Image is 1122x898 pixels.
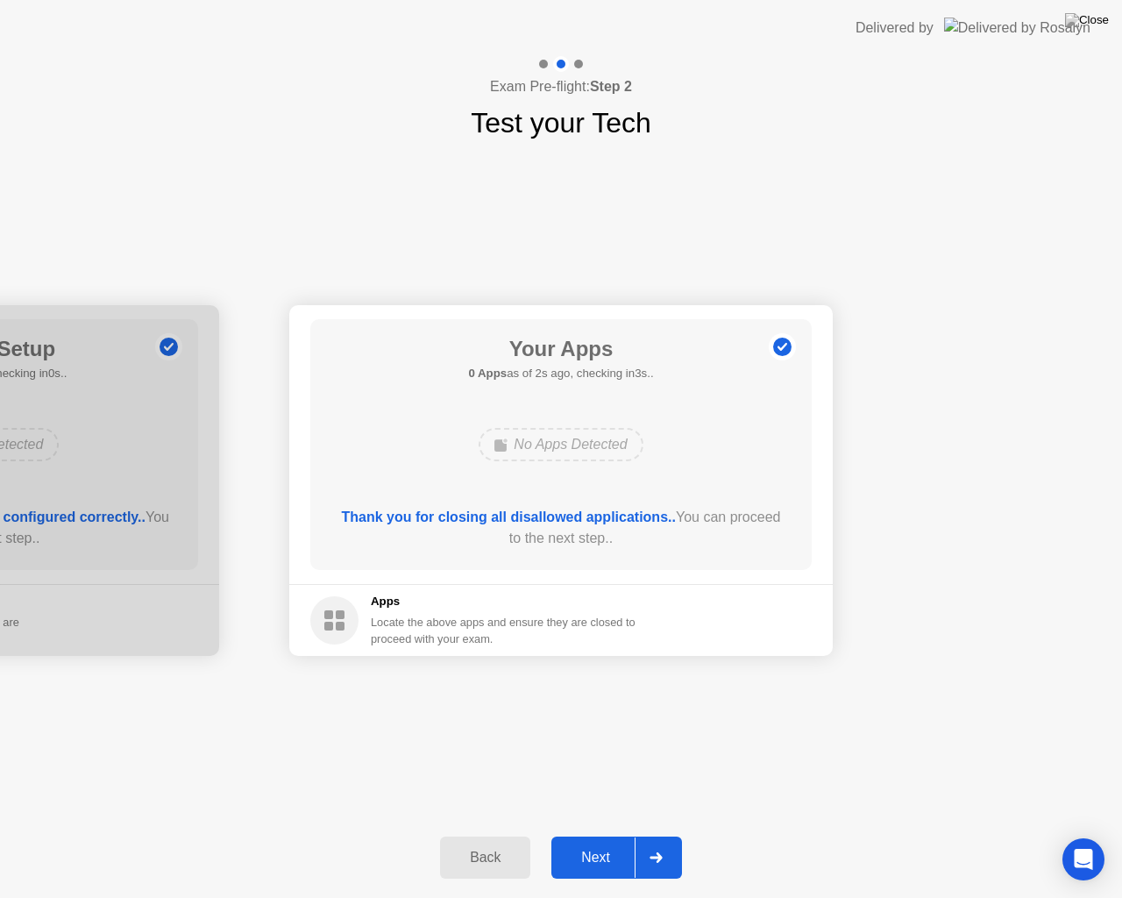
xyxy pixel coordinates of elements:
[440,837,530,879] button: Back
[468,333,653,365] h1: Your Apps
[944,18,1090,38] img: Delivered by Rosalyn
[1062,838,1104,880] div: Open Intercom Messenger
[336,507,787,549] div: You can proceed to the next step..
[1065,13,1109,27] img: Close
[445,850,525,866] div: Back
[342,510,676,524] b: Thank you for closing all disallowed applications..
[557,850,635,866] div: Next
[471,102,651,144] h1: Test your Tech
[479,428,643,461] div: No Apps Detected
[856,18,934,39] div: Delivered by
[371,614,636,647] div: Locate the above apps and ensure they are closed to proceed with your exam.
[371,593,636,610] h5: Apps
[468,367,507,380] b: 0 Apps
[490,76,632,97] h4: Exam Pre-flight:
[468,365,653,382] h5: as of 2s ago, checking in3s..
[551,837,682,879] button: Next
[590,79,632,94] b: Step 2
